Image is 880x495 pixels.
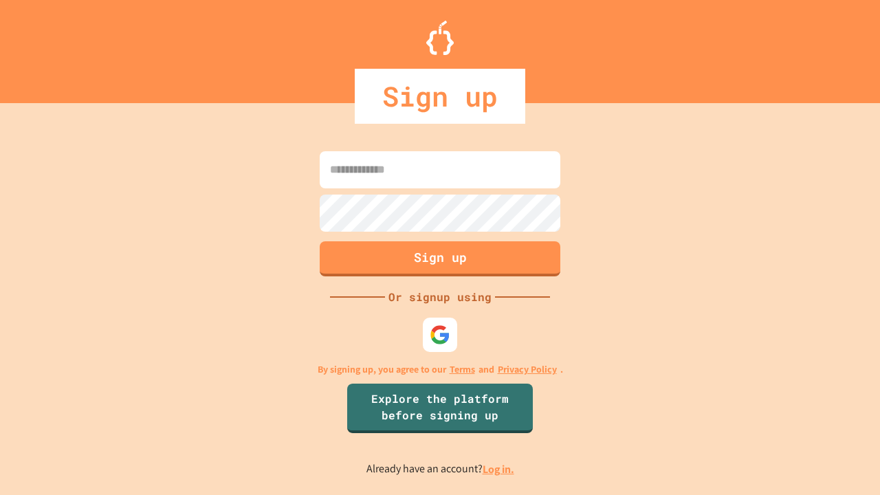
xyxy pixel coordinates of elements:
[366,461,514,478] p: Already have an account?
[347,384,533,433] a: Explore the platform before signing up
[385,289,495,305] div: Or signup using
[355,69,525,124] div: Sign up
[426,21,454,55] img: Logo.svg
[320,241,560,276] button: Sign up
[450,362,475,377] a: Terms
[483,462,514,476] a: Log in.
[430,324,450,345] img: google-icon.svg
[498,362,557,377] a: Privacy Policy
[318,362,563,377] p: By signing up, you agree to our and .
[766,380,866,439] iframe: chat widget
